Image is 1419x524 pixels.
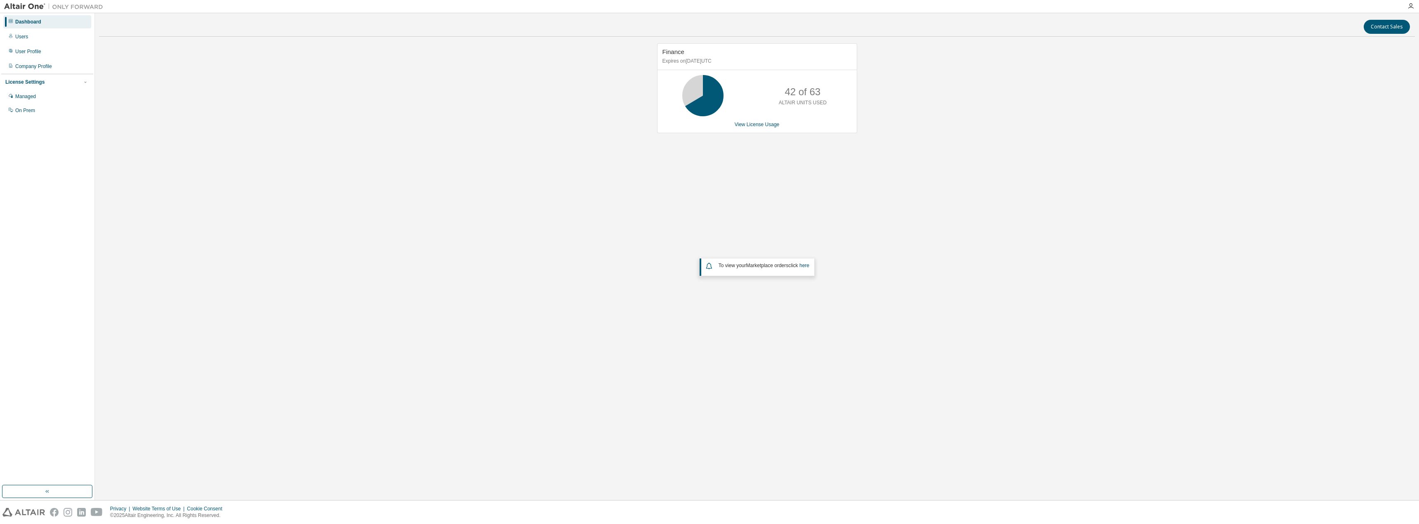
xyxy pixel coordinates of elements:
[799,263,809,268] a: here
[15,33,28,40] div: Users
[662,58,850,65] p: Expires on [DATE] UTC
[110,512,227,519] p: © 2025 Altair Engineering, Inc. All Rights Reserved.
[15,48,41,55] div: User Profile
[735,122,780,127] a: View License Usage
[785,85,820,99] p: 42 of 63
[50,508,59,517] img: facebook.svg
[662,48,684,55] span: Finance
[2,508,45,517] img: altair_logo.svg
[15,107,35,114] div: On Prem
[15,63,52,70] div: Company Profile
[719,263,809,268] span: To view your click
[4,2,107,11] img: Altair One
[746,263,789,268] em: Marketplace orders
[91,508,103,517] img: youtube.svg
[5,79,45,85] div: License Settings
[779,99,827,106] p: ALTAIR UNITS USED
[110,505,132,512] div: Privacy
[187,505,227,512] div: Cookie Consent
[15,93,36,100] div: Managed
[77,508,86,517] img: linkedin.svg
[1364,20,1410,34] button: Contact Sales
[132,505,187,512] div: Website Terms of Use
[64,508,72,517] img: instagram.svg
[15,19,41,25] div: Dashboard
